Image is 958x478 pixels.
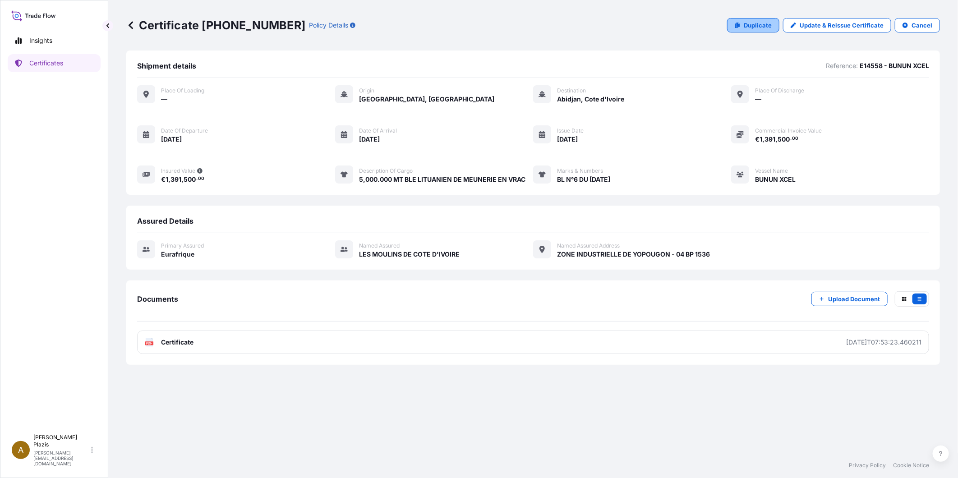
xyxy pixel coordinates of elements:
[198,177,204,180] span: 00
[755,95,761,104] span: —
[895,18,940,32] button: Cancel
[762,136,765,142] span: ,
[755,167,788,175] span: Vessel Name
[557,175,610,184] span: BL N°6 DU [DATE]
[161,167,195,175] span: Insured Value
[755,175,796,184] span: BUNUN XCEL
[778,136,790,142] span: 500
[161,87,204,94] span: Place of Loading
[792,137,798,140] span: 00
[33,434,89,448] p: [PERSON_NAME] Plazis
[137,61,196,70] span: Shipment details
[309,21,348,30] p: Policy Details
[783,18,891,32] a: Update & Reissue Certificate
[170,176,181,183] span: 391
[147,342,152,345] text: PDF
[137,216,193,225] span: Assured Details
[912,21,932,30] p: Cancel
[29,36,52,45] p: Insights
[755,87,804,94] span: Place of discharge
[755,127,822,134] span: Commercial Invoice Value
[126,18,305,32] p: Certificate [PHONE_NUMBER]
[744,21,772,30] p: Duplicate
[557,250,710,259] span: ZONE INDUSTRIELLE DE YOPOUGON - 04 BP 1536
[557,167,603,175] span: Marks & Numbers
[557,87,586,94] span: Destination
[29,59,63,68] p: Certificates
[166,176,168,183] span: 1
[359,167,413,175] span: Description of cargo
[196,177,198,180] span: .
[828,294,880,303] p: Upload Document
[181,176,184,183] span: ,
[137,294,178,303] span: Documents
[161,95,167,104] span: —
[811,292,888,306] button: Upload Document
[755,136,760,142] span: €
[184,176,196,183] span: 500
[8,54,101,72] a: Certificates
[557,95,624,104] span: Abidjan, Cote d'Ivoire
[8,32,101,50] a: Insights
[557,135,578,144] span: [DATE]
[33,450,89,466] p: [PERSON_NAME][EMAIL_ADDRESS][DOMAIN_NAME]
[826,61,858,70] p: Reference:
[860,61,929,70] p: E14558 - BUNUN XCEL
[846,338,921,347] div: [DATE]T07:53:23.460211
[359,250,460,259] span: LES MOULINS DE COTE D'IVOIRE
[161,176,166,183] span: €
[161,250,194,259] span: Eurafrique
[765,136,775,142] span: 391
[893,462,929,469] a: Cookie Notice
[168,176,170,183] span: ,
[137,331,929,354] a: PDFCertificate[DATE]T07:53:23.460211
[359,175,525,184] span: 5,000.000 MT BLE LITUANIEN DE MEUNERIE EN VRAC
[557,127,584,134] span: Issue Date
[161,338,193,347] span: Certificate
[775,136,778,142] span: ,
[359,87,374,94] span: Origin
[849,462,886,469] a: Privacy Policy
[359,242,400,249] span: Named Assured
[800,21,884,30] p: Update & Reissue Certificate
[790,137,792,140] span: .
[359,95,494,104] span: [GEOGRAPHIC_DATA], [GEOGRAPHIC_DATA]
[727,18,779,32] a: Duplicate
[18,446,23,455] span: A
[161,135,182,144] span: [DATE]
[359,135,380,144] span: [DATE]
[161,127,208,134] span: Date of departure
[161,242,204,249] span: Primary assured
[557,242,620,249] span: Named Assured Address
[760,136,762,142] span: 1
[359,127,397,134] span: Date of arrival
